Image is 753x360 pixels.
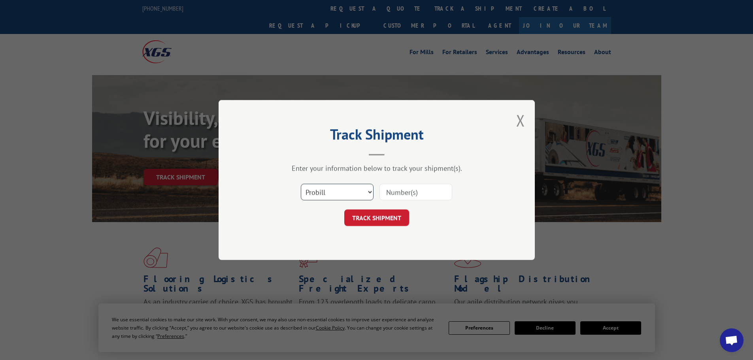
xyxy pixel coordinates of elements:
[258,164,495,173] div: Enter your information below to track your shipment(s).
[720,328,744,352] a: Open chat
[516,110,525,131] button: Close modal
[258,129,495,144] h2: Track Shipment
[379,184,452,200] input: Number(s)
[344,209,409,226] button: TRACK SHIPMENT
